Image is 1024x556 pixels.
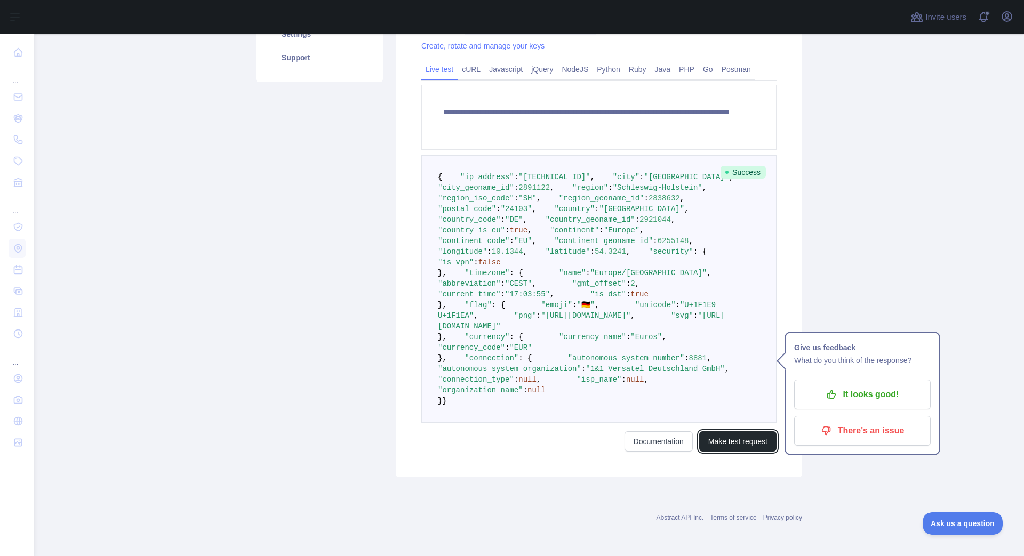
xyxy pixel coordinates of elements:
span: : [537,311,541,320]
span: : [514,194,518,203]
span: : { [509,333,523,341]
a: Postman [717,61,755,78]
span: "city_geoname_id" [438,183,514,192]
span: "unicode" [635,301,676,309]
span: "country_is_eu" [438,226,505,235]
span: : [514,183,518,192]
span: 54.3241 [595,247,626,256]
span: "city" [613,173,639,181]
span: Invite users [925,11,966,23]
span: "currency" [465,333,509,341]
span: "SH" [518,194,537,203]
span: , [550,183,554,192]
span: "[TECHNICAL_ID]" [518,173,590,181]
span: , [474,311,478,320]
a: Support [269,46,370,69]
span: "is_vpn" [438,258,474,267]
span: 6255148 [658,237,689,245]
a: Create, rotate and manage your keys [421,42,545,50]
span: : { [693,247,707,256]
span: true [630,290,649,299]
div: ... [9,194,26,215]
span: "24103" [501,205,532,213]
span: "latitude" [546,247,590,256]
span: : [523,386,527,394]
a: jQuery [527,61,557,78]
span: 10.1344 [492,247,523,256]
span: : [653,237,657,245]
span: "region" [572,183,608,192]
span: : [676,301,680,309]
span: : [608,183,612,192]
span: : [693,311,698,320]
div: ... [9,345,26,367]
span: "country_code" [438,215,501,224]
span: : [626,279,630,288]
span: "DE" [505,215,523,224]
a: Privacy policy [763,514,802,521]
span: }, [438,269,447,277]
span: { [438,173,442,181]
span: , [595,301,599,309]
span: true [509,226,527,235]
span: , [662,333,666,341]
span: , [532,279,536,288]
span: "CEST" [505,279,532,288]
span: 2891122 [518,183,550,192]
span: "country_geoname_id" [546,215,635,224]
span: "emoji" [541,301,572,309]
a: PHP [675,61,699,78]
span: "[GEOGRAPHIC_DATA]" [599,205,684,213]
a: cURL [458,61,485,78]
span: "is_dst" [590,290,626,299]
span: , [689,237,693,245]
span: "gmt_offset" [572,279,626,288]
span: "Europe/[GEOGRAPHIC_DATA]" [590,269,707,277]
span: : [501,279,505,288]
span: "1&1 Versatel Deutschland GmbH" [586,365,724,373]
span: : [501,290,505,299]
span: , [702,183,707,192]
span: : [626,333,630,341]
a: Documentation [625,431,693,452]
span: , [635,279,639,288]
span: : [474,258,478,267]
span: : [599,226,603,235]
a: NodeJS [557,61,593,78]
span: : [514,173,518,181]
span: "Euros" [630,333,662,341]
span: 2838632 [649,194,680,203]
span: 2 [630,279,635,288]
span: } [438,397,442,405]
span: "autonomous_system_organization" [438,365,581,373]
span: "[URL][DOMAIN_NAME]" [541,311,630,320]
a: Abstract API Inc. [657,514,704,521]
span: "timezone" [465,269,509,277]
span: "connection" [465,354,518,362]
span: "continent_code" [438,237,509,245]
span: : [595,205,599,213]
a: Live test [421,61,458,78]
span: : [581,365,586,373]
span: }, [438,354,447,362]
span: "svg" [671,311,693,320]
span: 8881 [689,354,707,362]
span: , [523,215,527,224]
span: "organization_name" [438,386,523,394]
span: "security" [649,247,693,256]
span: : { [492,301,505,309]
span: : [514,375,518,384]
span: "flag" [465,301,491,309]
span: , [639,226,644,235]
span: "abbreviation" [438,279,501,288]
span: , [550,290,554,299]
span: : [496,205,500,213]
span: , [626,247,630,256]
a: Ruby [625,61,651,78]
span: "current_time" [438,290,501,299]
span: null [527,386,546,394]
div: ... [9,64,26,85]
span: , [537,375,541,384]
a: Terms of service [710,514,756,521]
span: "png" [514,311,537,320]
